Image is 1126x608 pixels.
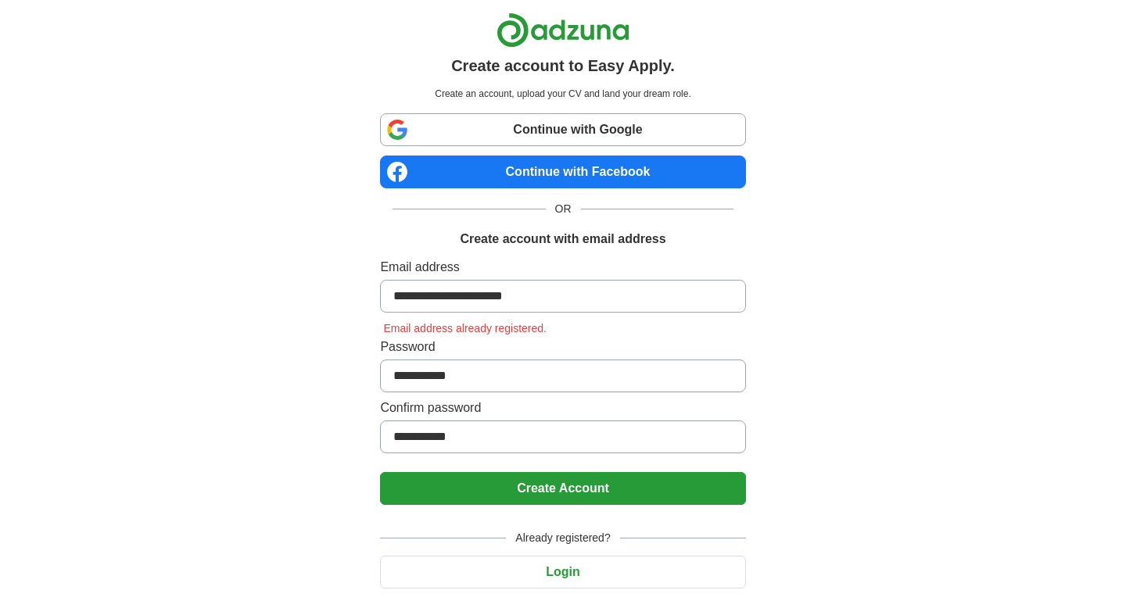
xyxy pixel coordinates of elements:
[380,322,550,334] span: Email address already registered.
[380,556,745,588] button: Login
[380,472,745,505] button: Create Account
[451,54,675,77] h1: Create account to Easy Apply.
[497,13,629,48] img: Adzuna logo
[380,338,745,356] label: Password
[380,399,745,417] label: Confirm password
[380,565,745,578] a: Login
[380,156,745,188] a: Continue with Facebook
[380,113,745,146] a: Continue with Google
[460,230,665,249] h1: Create account with email address
[506,530,619,546] span: Already registered?
[546,201,581,217] span: OR
[380,258,745,277] label: Email address
[383,87,742,101] p: Create an account, upload your CV and land your dream role.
